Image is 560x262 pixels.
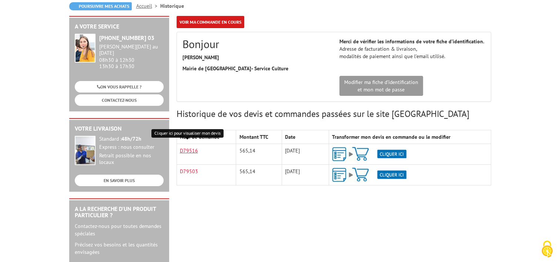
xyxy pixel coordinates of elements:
[236,144,282,165] td: 565,14
[332,147,406,161] img: ajout-vers-panier.png
[99,152,164,166] div: Retrait possible en nos locaux
[75,23,164,30] h2: A votre service
[160,2,184,10] li: Historique
[339,38,485,60] p: Adresse de facturation & livraison, modalités de paiement ainsi que l’email utilisé.
[182,65,288,72] strong: Mairie de [GEOGRAPHIC_DATA]- Service Culture
[151,129,224,138] div: Cliquer ici pour visualiser mon devis
[75,81,164,93] a: ON VOUS RAPPELLE ?
[236,165,282,185] td: 565,14
[75,125,164,132] h2: Votre livraison
[99,136,164,142] div: Standard :
[329,130,491,144] th: Transformer mon devis en commande ou le modifier
[177,16,244,28] a: Voir ma commande en cours
[534,237,560,262] button: Cookies (fenêtre modale)
[180,147,198,154] a: D79516
[236,130,282,144] th: Montant TTC
[99,44,164,69] div: 08h30 à 12h30 13h30 à 17h30
[75,94,164,106] a: CONTACTEZ-NOUS
[75,175,164,186] a: EN SAVOIR PLUS
[75,34,95,63] img: widget-service.jpg
[332,168,406,182] img: ajout-vers-panier.png
[177,109,491,119] h3: Historique de vos devis et commandes passées sur le site [GEOGRAPHIC_DATA]
[75,241,164,256] p: Précisez vos besoins et les quantités envisagées
[75,222,164,237] p: Contactez-nous pour toutes demandes spéciales
[99,44,164,56] div: [PERSON_NAME][DATE] au [DATE]
[136,3,160,9] a: Accueil
[339,38,484,45] strong: Merci de vérifier les informations de votre fiche d’identification.
[75,136,95,165] img: widget-livraison.jpg
[69,2,132,10] a: Poursuivre mes achats
[538,240,556,258] img: Cookies (fenêtre modale)
[282,165,329,185] td: [DATE]
[99,34,154,41] strong: [PHONE_NUMBER] 03
[182,38,328,50] h2: Bonjour
[121,135,141,142] strong: 48h/72h
[339,76,423,96] a: Modifier ma fiche d'identificationet mon mot de passe
[282,130,329,144] th: Date
[180,168,198,175] a: D79503
[99,144,164,151] div: Express : nous consulter
[282,144,329,165] td: [DATE]
[182,54,219,61] strong: [PERSON_NAME]
[75,206,164,219] h2: A la recherche d'un produit particulier ?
